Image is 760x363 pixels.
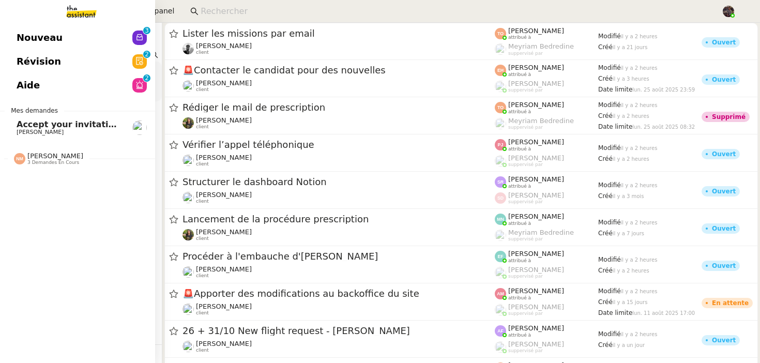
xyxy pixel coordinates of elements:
app-user-label: suppervisé par [495,42,598,56]
p: 2 [145,51,149,60]
nz-badge-sup: 2 [143,74,150,82]
span: il y a 21 jours [613,44,648,50]
img: svg [495,251,506,262]
span: Modifié [598,219,621,226]
span: Structurer le dashboard Notion [183,177,495,187]
nz-badge-sup: 3 [143,27,150,34]
span: il y a 2 heures [613,156,649,162]
span: Modifié [598,288,621,295]
app-user-detailed-label: client [183,116,495,130]
span: attribué à [508,184,531,189]
img: svg [495,192,506,204]
span: [PERSON_NAME] [508,101,564,109]
span: Aide [17,78,40,93]
span: Modifié [598,144,621,152]
span: il y a 15 jours [613,299,648,305]
span: 🚨 [183,288,194,299]
span: [PERSON_NAME] [196,42,252,50]
span: il y a 2 heures [613,268,649,274]
span: [PERSON_NAME] [196,228,252,236]
input: Rechercher [201,5,711,19]
span: il y a 2 heures [621,220,658,225]
img: users%2FdHO1iM5N2ObAeWsI96eSgBoqS9g1%2Favatar%2Fdownload.png [183,192,194,203]
app-user-detailed-label: client [183,191,495,204]
span: [PERSON_NAME] [508,64,564,71]
img: svg [495,65,506,76]
span: Date limite [598,86,632,93]
span: il y a 2 heures [621,257,658,263]
span: Créé [598,75,613,82]
span: Modifié [598,101,621,109]
span: client [196,236,209,241]
span: Créé [598,230,613,237]
div: Ouvert [712,225,736,232]
span: Modifié [598,330,621,338]
p: 2 [145,74,149,84]
app-user-label: attribué à [495,287,598,300]
span: Apporter des modifications au backoffice du site [183,289,495,298]
span: lun. 11 août 2025 17:00 [632,310,695,316]
img: users%2FaellJyylmXSg4jqeVbanehhyYJm1%2Favatar%2Fprofile-pic%20(4).png [495,43,506,55]
app-user-detailed-label: client [183,154,495,167]
nz-badge-sup: 2 [143,51,150,58]
span: il y a 2 heures [621,289,658,294]
span: client [196,87,209,93]
span: Rédiger le mail de prescription [183,103,495,112]
span: suppervisé par [508,51,543,56]
span: il y a 2 heures [621,331,658,337]
span: il y a 2 heures [621,65,658,71]
div: Ouvert [712,337,736,343]
app-user-label: suppervisé par [495,303,598,316]
app-user-detailed-label: client [183,79,495,93]
span: client [196,161,209,167]
span: Créé [598,192,613,200]
span: [PERSON_NAME] [508,303,564,311]
app-user-detailed-label: client [183,303,495,316]
span: Contacter le candidat pour des nouvelles [183,66,495,75]
span: attribué à [508,295,531,301]
app-user-detailed-label: client [183,42,495,55]
span: [PERSON_NAME] [508,138,564,146]
span: [PERSON_NAME] [196,265,252,273]
span: suppervisé par [508,87,543,93]
img: users%2FyQfMwtYgTqhRP2YHWHmG2s2LYaD3%2Favatar%2Fprofile-pic.png [495,267,506,278]
span: lun. 25 août 2025 23:59 [632,87,695,93]
span: client [196,50,209,55]
span: client [196,310,209,316]
span: client [196,199,209,204]
img: svg [495,288,506,299]
span: Créé [598,112,613,119]
span: Modifié [598,64,621,71]
span: [PERSON_NAME] [508,340,564,348]
app-user-detailed-label: client [183,340,495,353]
span: Meyriam Bedredine [508,42,574,50]
span: [PERSON_NAME] [508,154,564,162]
span: [PERSON_NAME] [508,213,564,220]
span: [PERSON_NAME] [508,324,564,332]
img: users%2FoFdbodQ3TgNoWt9kP3GXAs5oaCq1%2Favatar%2Fprofile-pic.png [495,155,506,167]
span: attribué à [508,109,531,115]
app-user-detailed-label: client [183,265,495,279]
span: [PERSON_NAME] [17,129,64,135]
app-user-label: attribué à [495,64,598,77]
span: Lancement de la procédure prescription [183,215,495,224]
span: suppervisé par [508,311,543,316]
span: [PERSON_NAME] [508,80,564,87]
span: il y a 2 heures [621,183,658,188]
span: Révision [17,54,61,69]
span: Créé [598,155,613,162]
app-user-label: attribué à [495,27,598,40]
div: Ouvert [712,263,736,269]
img: users%2FyQfMwtYgTqhRP2YHWHmG2s2LYaD3%2Favatar%2Fprofile-pic.png [495,81,506,92]
app-user-label: suppervisé par [495,229,598,242]
img: users%2FaellJyylmXSg4jqeVbanehhyYJm1%2Favatar%2Fprofile-pic%20(4).png [495,118,506,129]
img: users%2F0v3yA2ZOZBYwPN7V38GNVTYjOQj1%2Favatar%2Fa58eb41e-cbb7-4128-9131-87038ae72dcb [183,80,194,92]
span: [PERSON_NAME] [27,152,83,160]
span: il y a 2 heures [621,145,658,151]
app-user-label: attribué à [495,213,598,226]
app-user-label: suppervisé par [495,154,598,168]
img: ee3399b4-027e-46f8-8bb8-fca30cb6f74c [183,43,194,54]
img: svg [495,176,506,188]
span: [PERSON_NAME] [508,266,564,274]
span: attribué à [508,72,531,78]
